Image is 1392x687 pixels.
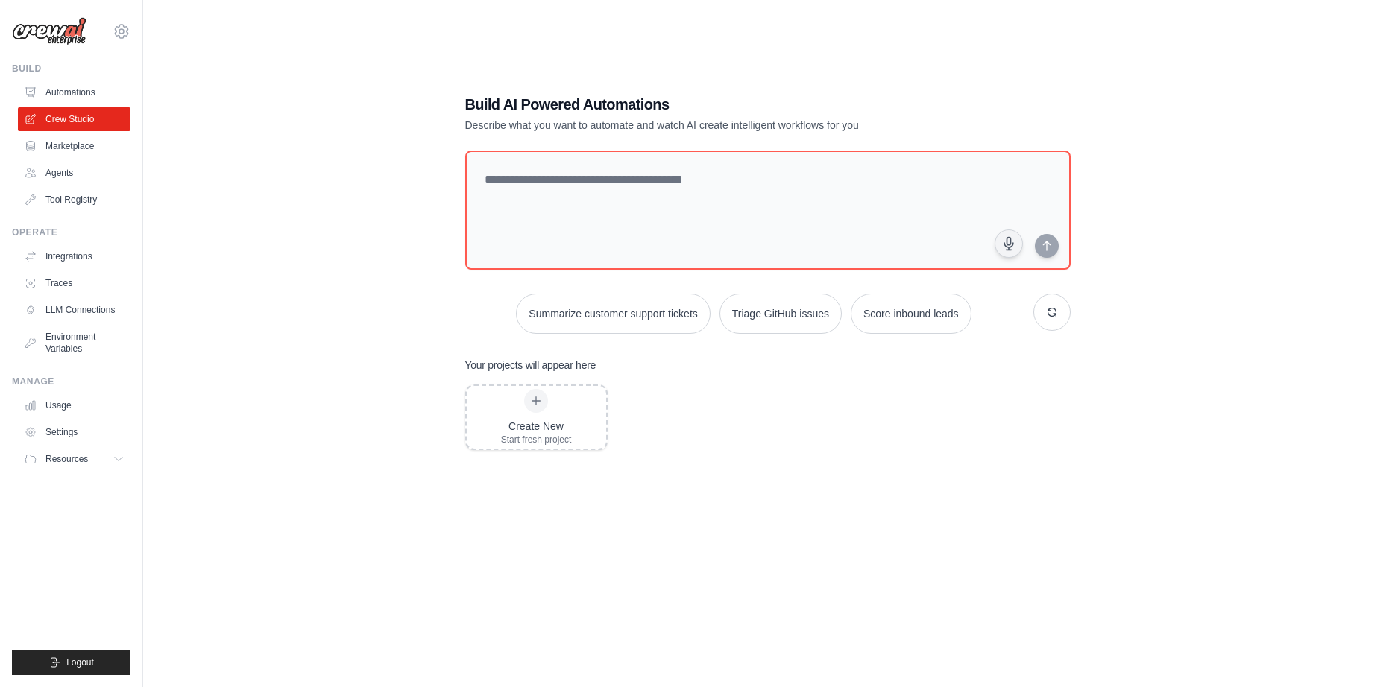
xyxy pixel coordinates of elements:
[1033,294,1071,331] button: Get new suggestions
[18,134,130,158] a: Marketplace
[18,298,130,322] a: LLM Connections
[18,161,130,185] a: Agents
[12,63,130,75] div: Build
[12,227,130,238] div: Operate
[995,229,1023,258] button: Click to speak your automation idea
[18,244,130,268] a: Integrations
[18,80,130,104] a: Automations
[851,294,971,334] button: Score inbound leads
[465,118,966,133] p: Describe what you want to automate and watch AI create intelligent workflows for you
[45,453,88,465] span: Resources
[12,650,130,675] button: Logout
[719,294,842,334] button: Triage GitHub issues
[501,419,572,434] div: Create New
[465,358,596,373] h3: Your projects will appear here
[465,94,966,115] h1: Build AI Powered Automations
[18,107,130,131] a: Crew Studio
[18,447,130,471] button: Resources
[12,376,130,387] div: Manage
[66,656,94,668] span: Logout
[501,434,572,446] div: Start fresh project
[516,294,710,334] button: Summarize customer support tickets
[18,188,130,212] a: Tool Registry
[18,325,130,361] a: Environment Variables
[18,271,130,295] a: Traces
[12,17,86,45] img: Logo
[18,420,130,444] a: Settings
[18,393,130,417] a: Usage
